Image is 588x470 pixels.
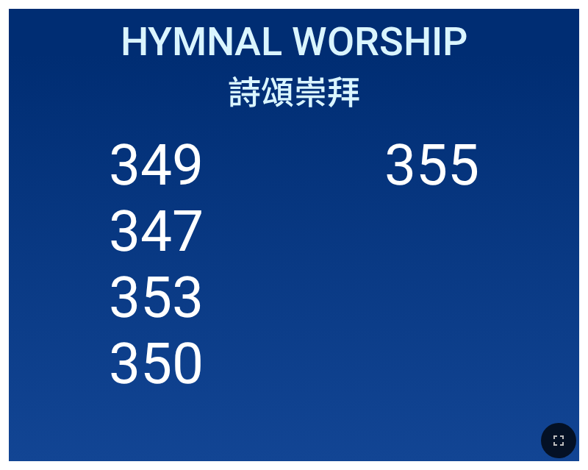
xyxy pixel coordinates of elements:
li: 347 [109,199,204,265]
li: 349 [109,132,204,199]
li: 350 [109,331,204,397]
li: 355 [384,132,479,199]
span: 詩頌崇拜 [228,66,360,114]
span: Hymnal Worship [121,18,467,65]
li: 353 [109,265,204,331]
